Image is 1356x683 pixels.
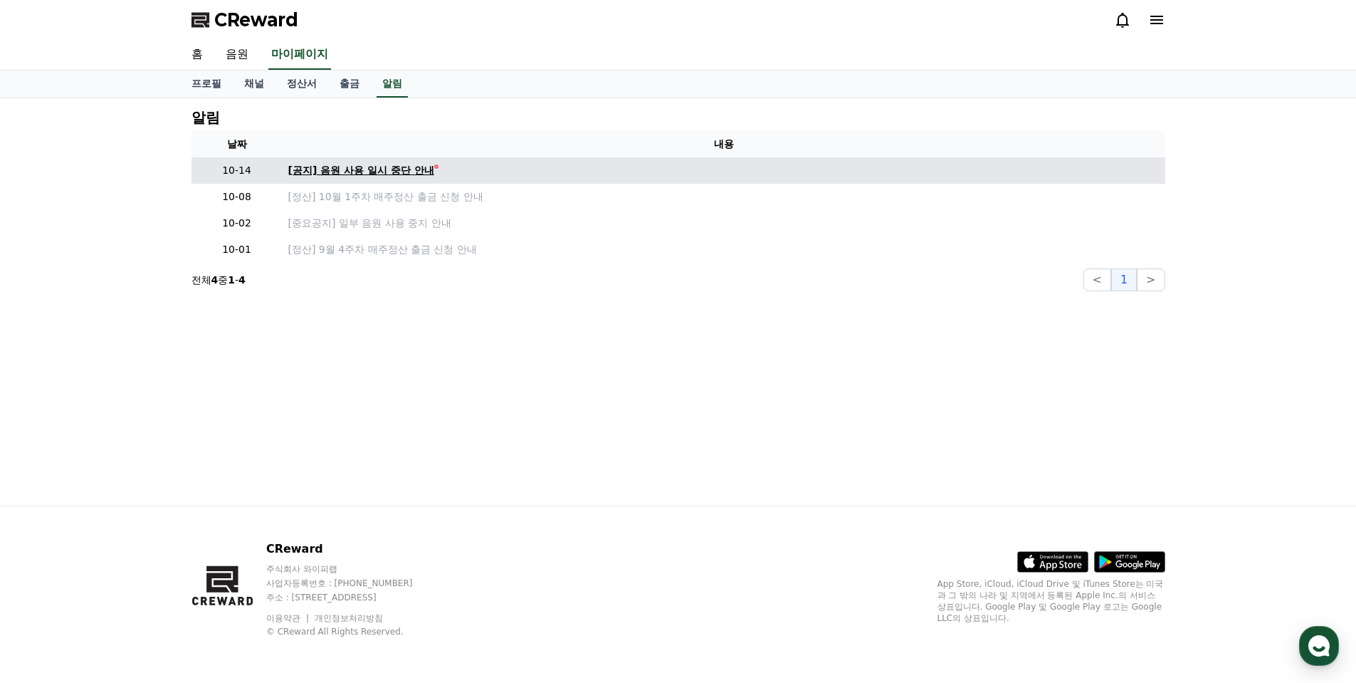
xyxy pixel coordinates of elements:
span: 설정 [220,473,237,484]
p: 10-02 [197,216,277,231]
a: 개인정보처리방침 [315,613,383,623]
a: 채널 [233,71,275,98]
p: 10-14 [197,163,277,178]
a: 설정 [184,452,273,487]
a: [정산] 10월 1주차 매주정산 출금 신청 안내 [288,189,1160,204]
a: 알림 [377,71,408,98]
div: [공지] 음원 사용 일시 중단 안내 [288,163,434,178]
strong: 4 [238,274,246,286]
p: App Store, iCloud, iCloud Drive 및 iTunes Store는 미국과 그 밖의 나라 및 지역에서 등록된 Apple Inc.의 서비스 상표입니다. Goo... [937,578,1165,624]
a: 대화 [94,452,184,487]
a: [중요공지] 일부 음원 사용 중지 안내 [288,216,1160,231]
th: 날짜 [191,131,283,157]
a: 이용약관 [266,613,311,623]
p: 주소 : [STREET_ADDRESS] [266,592,440,603]
span: CReward [214,9,298,31]
p: 사업자등록번호 : [PHONE_NUMBER] [266,578,440,589]
a: 프로필 [180,71,233,98]
a: CReward [191,9,298,31]
strong: 1 [228,274,235,286]
p: 전체 중 - [191,273,246,287]
a: 음원 [214,40,260,70]
p: © CReward All Rights Reserved. [266,626,440,637]
p: CReward [266,541,440,558]
a: [정산] 9월 4주차 매주정산 출금 신청 안내 [288,242,1160,257]
a: 홈 [180,40,214,70]
p: 10-01 [197,242,277,257]
a: 홈 [4,452,94,487]
h4: 알림 [191,110,220,125]
button: 1 [1111,268,1137,291]
p: 10-08 [197,189,277,204]
a: [공지] 음원 사용 일시 중단 안내 [288,163,1160,178]
button: < [1083,268,1111,291]
th: 내용 [283,131,1165,157]
button: > [1137,268,1165,291]
a: 마이페이지 [268,40,331,70]
strong: 4 [211,274,219,286]
p: 주식회사 와이피랩 [266,563,440,575]
a: 정산서 [275,71,328,98]
a: 출금 [328,71,371,98]
span: 홈 [45,473,53,484]
span: 대화 [130,474,147,485]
